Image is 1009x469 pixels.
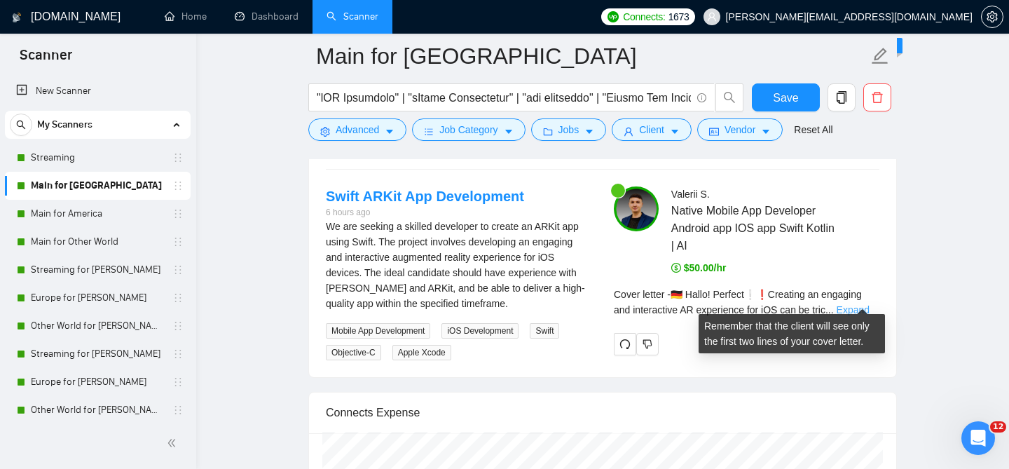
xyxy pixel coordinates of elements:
span: holder [172,376,184,388]
span: folder [543,126,553,137]
button: idcardVendorcaret-down [697,118,783,141]
span: Apple Xcode [392,345,451,360]
span: double-left [167,436,181,450]
span: holder [172,236,184,247]
a: Streaming for [PERSON_NAME] [31,256,164,284]
button: search [10,114,32,136]
span: ... [825,304,834,315]
a: Europe for [PERSON_NAME] [31,284,164,312]
span: Scanner [8,45,83,74]
span: Cover letter - 🇩🇪 Hallo! Perfect❕❗Creating an engaging and interactive AR experience for iOS can ... [614,289,862,315]
span: 12 [990,421,1006,433]
span: holder [172,264,184,276]
span: holder [172,180,184,191]
span: holder [172,405,184,416]
span: Native Mobile App Developer Android app IOS app Swift Kotlin | AI [671,202,838,254]
a: homeHome [165,11,207,22]
button: userClientcaret-down [612,118,692,141]
span: Job Category [439,122,497,137]
span: setting [982,11,1003,22]
span: caret-down [584,126,594,137]
span: idcard [709,126,719,137]
span: My Scanners [37,111,92,139]
span: 1673 [668,9,689,25]
span: iOS Development [441,323,519,339]
span: holder [172,208,184,219]
iframe: Intercom live chat [961,421,995,455]
button: folderJobscaret-down [531,118,607,141]
a: Europe for [PERSON_NAME] [31,368,164,396]
span: Advanced [336,122,379,137]
a: Reset All [794,122,832,137]
li: New Scanner [5,77,191,105]
span: dislike [643,339,652,350]
div: We are seeking a skilled developer to create an ARKit app using Swift. The project involves devel... [326,219,591,311]
div: 6 hours ago [326,206,524,219]
input: Scanner name... [316,39,868,74]
a: Streaming for [PERSON_NAME] [31,340,164,368]
span: info-circle [697,93,706,102]
img: c1MLt6G-iJjbE1Zpo7lskW1C6-NnJjYoq1pcQzbrzNTBRJh3o4tbvXJXZFAww9rOII [614,186,659,231]
button: redo [614,333,636,355]
button: settingAdvancedcaret-down [308,118,406,141]
button: search [715,83,743,111]
button: Save [752,83,820,111]
a: Other World for [PERSON_NAME] [31,396,164,424]
span: Connects: [623,9,665,25]
a: New Scanner [16,77,179,105]
img: logo [12,6,22,29]
span: holder [172,292,184,304]
button: copy [828,83,856,111]
a: Expand [837,304,870,315]
span: search [716,91,743,104]
span: copy [828,91,855,104]
a: Streaming [31,144,164,172]
span: Mobile App Development [326,323,430,339]
span: user [624,126,633,137]
span: Objective-C [326,345,381,360]
a: Main for [GEOGRAPHIC_DATA] [31,172,164,200]
a: Other World for [PERSON_NAME] [31,312,164,340]
span: caret-down [385,126,394,137]
span: dollar [671,263,681,273]
span: user [707,12,717,22]
span: setting [320,126,330,137]
button: setting [981,6,1003,28]
span: redo [615,339,636,350]
button: barsJob Categorycaret-down [412,118,525,141]
span: $50.00/hr [671,262,727,273]
a: Main for Other World [31,228,164,256]
span: caret-down [761,126,771,137]
span: Valerii S . [671,189,710,200]
div: Remember that the client will see only the first two lines of your cover letter. [699,314,885,353]
a: Main for America [31,200,164,228]
span: delete [864,91,891,104]
span: holder [172,152,184,163]
a: searchScanner [327,11,378,22]
span: caret-down [504,126,514,137]
button: dislike [636,333,659,355]
span: Jobs [558,122,579,137]
span: Save [773,89,798,107]
span: edit [871,47,889,65]
a: setting [981,11,1003,22]
span: Client [639,122,664,137]
div: Connects Expense [326,393,879,433]
input: Search Freelance Jobs... [317,89,691,107]
button: delete [863,83,891,111]
span: caret-down [670,126,680,137]
a: dashboardDashboard [235,11,298,22]
div: Remember that the client will see only the first two lines of your cover letter. [614,287,879,318]
span: Swift [530,323,559,339]
span: bars [424,126,434,137]
span: holder [172,348,184,360]
span: Vendor [725,122,755,137]
a: Swift ARKit App Development [326,189,524,204]
span: search [11,120,32,130]
span: holder [172,320,184,332]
